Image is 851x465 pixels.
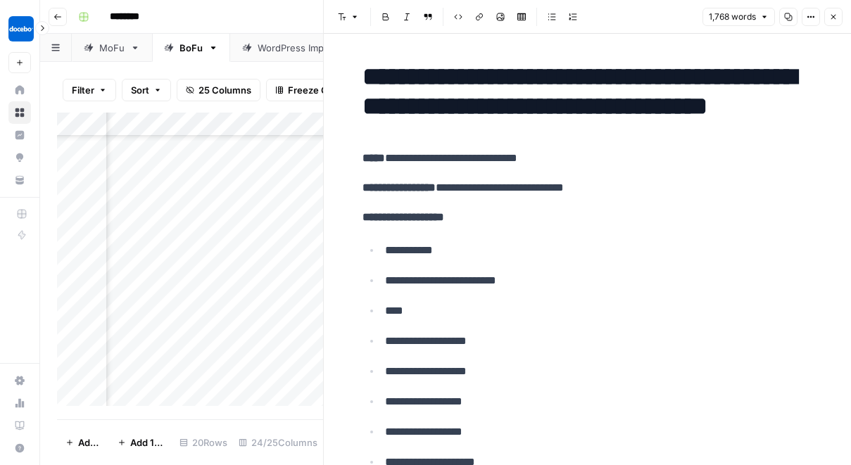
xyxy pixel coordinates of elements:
span: Sort [131,83,149,97]
button: Sort [122,79,171,101]
button: Filter [63,79,116,101]
button: Help + Support [8,437,31,459]
img: Docebo Logo [8,16,34,42]
a: MoFu [72,34,152,62]
span: Add Row [78,435,101,450]
a: Usage [8,392,31,414]
button: Add Row [57,431,109,454]
a: Opportunities [8,146,31,169]
div: WordPress Import EN [258,41,352,55]
a: BoFu [152,34,230,62]
a: Insights [8,124,31,146]
a: Settings [8,369,31,392]
span: Add 10 Rows [130,435,165,450]
button: Workspace: Docebo [8,11,31,46]
div: 20 Rows [174,431,233,454]
span: Freeze Columns [288,83,360,97]
a: Learning Hub [8,414,31,437]
a: Your Data [8,169,31,191]
button: 1,768 words [702,8,775,26]
button: Freeze Columns [266,79,370,101]
span: 25 Columns [198,83,251,97]
a: Home [8,79,31,101]
a: WordPress Import EN [230,34,379,62]
button: 25 Columns [177,79,260,101]
span: 1,768 words [709,11,756,23]
button: Add 10 Rows [109,431,174,454]
div: MoFu [99,41,125,55]
span: Filter [72,83,94,97]
div: 24/25 Columns [233,431,323,454]
a: Browse [8,101,31,124]
div: BoFu [179,41,203,55]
